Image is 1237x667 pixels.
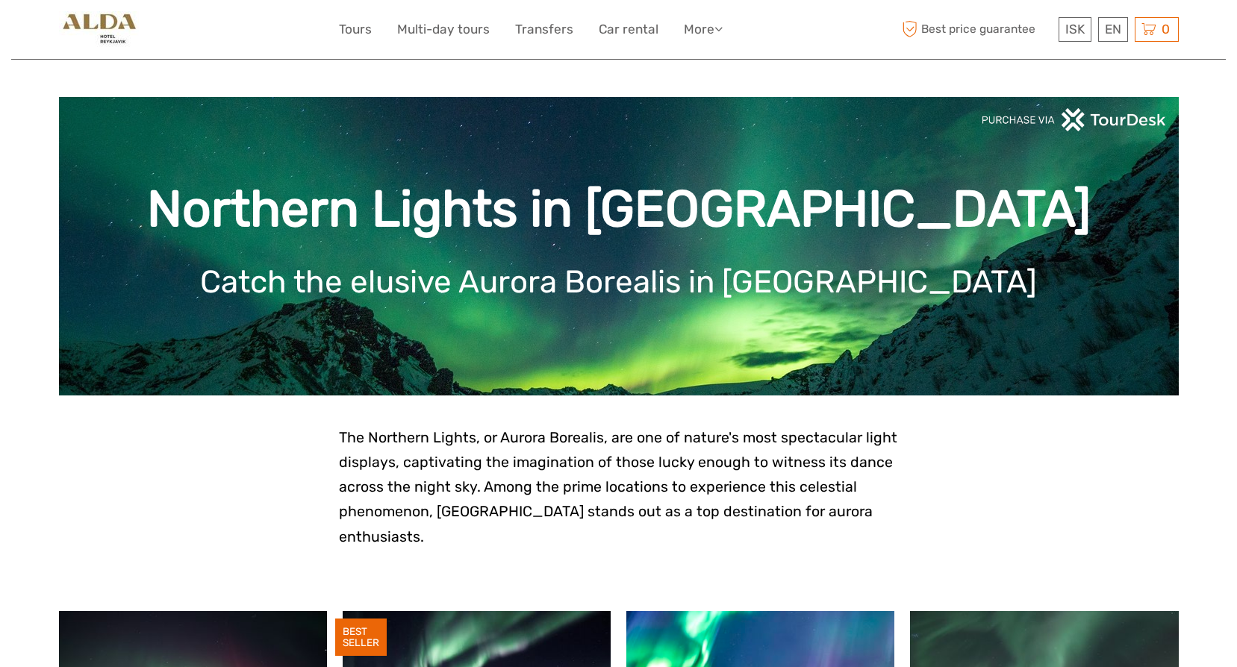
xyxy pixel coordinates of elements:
span: Best price guarantee [899,17,1055,42]
span: The Northern Lights, or Aurora Borealis, are one of nature's most spectacular light displays, cap... [339,429,897,545]
a: Multi-day tours [397,19,490,40]
h1: Northern Lights in [GEOGRAPHIC_DATA] [81,179,1156,239]
a: Tours [339,19,372,40]
span: ISK [1065,22,1085,37]
h1: Catch the elusive Aurora Borealis in [GEOGRAPHIC_DATA] [81,263,1156,301]
span: 0 [1159,22,1172,37]
img: 35-b105ef13-f109-4795-bb9f-516171ac12fd_logo_small.jpg [59,11,139,48]
a: Car rental [599,19,658,40]
img: PurchaseViaTourDeskwhite.png [981,108,1168,131]
a: More [684,19,723,40]
div: EN [1098,17,1128,42]
a: Transfers [515,19,573,40]
div: BEST SELLER [335,619,387,656]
